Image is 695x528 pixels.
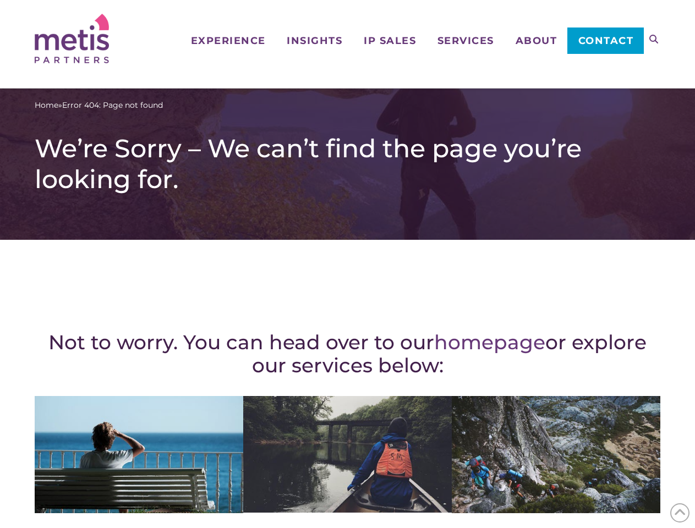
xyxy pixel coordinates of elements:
[437,36,494,46] span: Services
[35,14,109,63] img: Metis Partners
[434,330,545,354] a: homepage
[578,36,634,46] span: Contact
[364,36,416,46] span: IP Sales
[35,331,660,377] h2: Not to worry. You can head over to our or explore our services below:
[287,36,342,46] span: Insights
[670,503,689,522] span: Back to Top
[35,133,660,195] h1: We’re Sorry – We can’t find the page you’re looking for.
[191,36,266,46] span: Experience
[35,100,58,111] a: Home
[62,100,163,111] span: Error 404: Page not found
[567,28,644,54] a: Contact
[516,36,557,46] span: About
[35,100,163,111] span: »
